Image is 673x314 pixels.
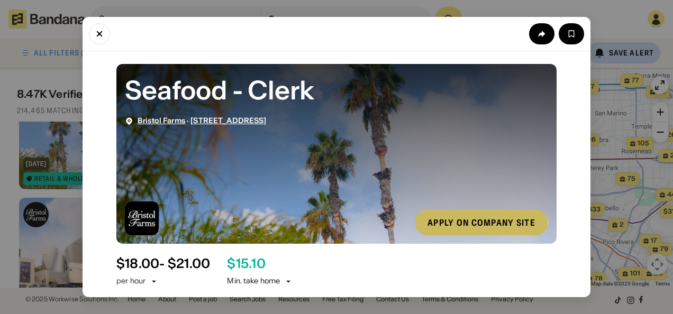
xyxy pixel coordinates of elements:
div: Min. take home [227,276,293,287]
div: Seafood - Clerk [125,72,548,108]
div: $ 15.10 [227,256,265,272]
span: [STREET_ADDRESS] [190,116,266,125]
img: Bristol Farms logo [125,201,159,235]
div: $ 18.00 - $21.00 [116,256,210,272]
div: · [138,116,267,125]
div: Apply on company site [428,218,535,227]
span: Bristol Farms [138,116,185,125]
div: per hour [116,276,145,287]
button: Close [89,23,110,44]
